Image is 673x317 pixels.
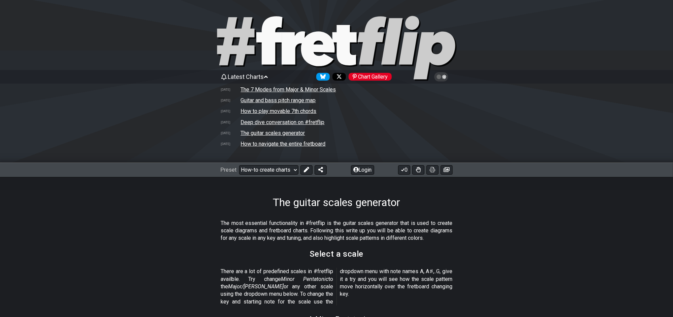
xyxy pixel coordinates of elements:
[398,165,410,175] button: 0
[241,119,325,126] td: Deep dive conversation on #fretflip
[220,140,241,147] td: [DATE]
[220,167,236,173] span: Preset
[349,73,392,81] div: Chart Gallery
[220,129,241,137] td: [DATE]
[330,73,346,81] a: Follow #fretflip at X
[220,117,453,127] tr: Deep dive conversation on #fretflip by Google NotebookLM
[351,165,374,175] button: Login
[241,86,336,93] td: The 7 Modes from Major & Minor Scales
[346,73,392,81] a: #fretflip at Pinterest
[273,196,400,209] h1: The guitar scales generator
[438,74,445,80] span: Toggle light / dark theme
[314,73,330,81] a: Follow #fretflip at Bluesky
[220,138,453,149] tr: Note patterns to navigate the entire fretboard
[412,165,424,175] button: Toggle Dexterity for all fretkits
[220,97,241,104] td: [DATE]
[221,268,452,306] p: There are a lot of predefined scales in #fretflip availble. Try change to the or any other scale ...
[228,73,264,80] span: Latest Charts
[241,108,317,115] td: How to play movable 7th chords
[300,165,313,175] button: Edit Preset
[241,97,316,104] td: Guitar and bass pitch range map
[220,108,241,115] td: [DATE]
[315,165,327,175] button: Share Preset
[426,165,439,175] button: Print
[220,127,453,138] tr: How to create scale and chord charts
[239,165,298,175] select: Preset
[241,129,306,137] td: The guitar scales generator
[241,140,326,147] td: How to navigate the entire fretboard
[281,276,328,282] em: Minor Pentatonic
[220,119,241,126] td: [DATE]
[310,250,363,258] h2: Select a scale
[220,95,453,106] tr: A chart showing pitch ranges for different string configurations and tunings
[228,283,284,290] em: Major/[PERSON_NAME]
[220,84,453,95] tr: How to alter one or two notes in the Major and Minor scales to play the 7 Modes
[441,165,453,175] button: Create image
[220,86,241,93] td: [DATE]
[221,220,452,242] p: The most essential functionality in #fretflip is the guitar scales generator that is used to crea...
[220,106,453,117] tr: How to play movable 7th chords on guitar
